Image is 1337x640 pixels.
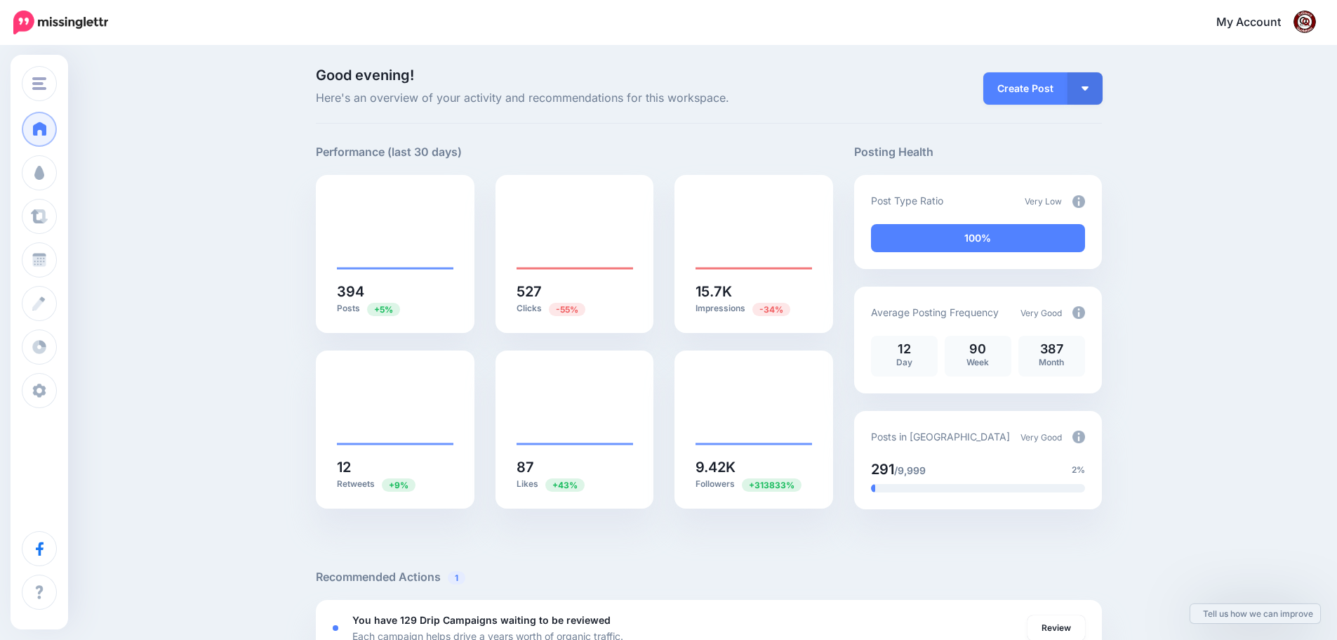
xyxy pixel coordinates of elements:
[871,304,999,320] p: Average Posting Frequency
[952,343,1004,355] p: 90
[696,478,812,491] p: Followers
[896,357,912,367] span: Day
[448,571,465,585] span: 1
[752,303,790,316] span: Previous period: 23.7K
[871,192,943,209] p: Post Type Ratio
[333,625,338,631] div: <div class='status-dot small red margin-right'></div>Error
[966,357,989,367] span: Week
[517,478,633,491] p: Likes
[32,77,46,90] img: menu.png
[517,460,633,474] h5: 87
[1020,308,1062,318] span: Very Good
[337,460,453,474] h5: 12
[517,302,633,315] p: Clicks
[316,67,414,84] span: Good evening!
[878,343,931,355] p: 12
[1082,86,1089,91] img: arrow-down-white.png
[983,72,1067,105] a: Create Post
[854,143,1102,161] h5: Posting Health
[517,285,633,299] h5: 527
[1020,432,1062,443] span: Very Good
[871,429,1010,445] p: Posts in [GEOGRAPHIC_DATA]
[1025,343,1078,355] p: 387
[1072,195,1085,208] img: info-circle-grey.png
[696,460,812,474] h5: 9.42K
[316,568,1102,586] h5: Recommended Actions
[894,464,926,476] span: /9,999
[871,484,875,492] div: 2% of your posts in the last 30 days have been from Drip Campaigns
[1202,6,1316,40] a: My Account
[1025,196,1062,207] span: Very Low
[696,285,812,299] h5: 15.7K
[352,614,611,626] b: You have 129 Drip Campaigns waiting to be reviewed
[871,224,1085,252] div: 100% of your posts in the last 30 days have been from Drip Campaigns
[742,478,801,492] span: Previous period: 3
[545,478,585,492] span: Previous period: 61
[13,11,108,34] img: Missinglettr
[1072,306,1085,319] img: info-circle-grey.png
[316,143,462,161] h5: Performance (last 30 days)
[337,285,453,299] h5: 394
[382,478,415,492] span: Previous period: 11
[549,303,585,316] span: Previous period: 1.18K
[367,303,400,316] span: Previous period: 376
[1190,604,1320,623] a: Tell us how we can improve
[337,478,453,491] p: Retweets
[337,302,453,315] p: Posts
[1072,431,1085,443] img: info-circle-grey.png
[696,302,812,315] p: Impressions
[1039,357,1064,367] span: Month
[871,461,894,478] span: 291
[316,89,833,107] span: Here's an overview of your activity and recommendations for this workspace.
[1072,463,1085,477] span: 2%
